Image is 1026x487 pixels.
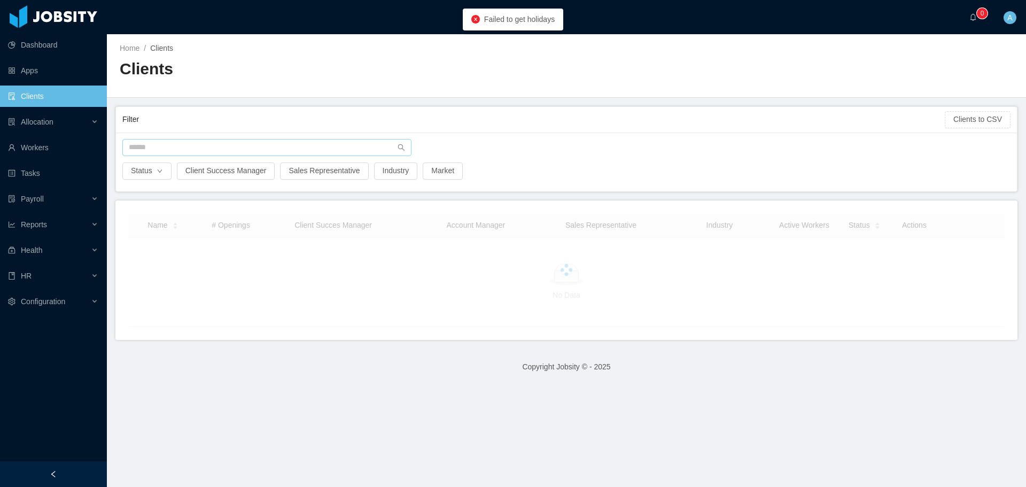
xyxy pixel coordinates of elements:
button: Client Success Manager [177,163,275,180]
i: icon: search [398,144,405,151]
span: Allocation [21,118,53,126]
a: icon: profileTasks [8,163,98,184]
h2: Clients [120,58,566,80]
i: icon: bell [969,13,977,21]
span: Failed to get holidays [484,15,555,24]
footer: Copyright Jobsity © - 2025 [107,349,1026,385]
a: Home [120,44,139,52]
button: Clients to CSV [945,111,1011,128]
span: A [1007,11,1012,24]
span: Clients [150,44,173,52]
span: Configuration [21,297,65,306]
i: icon: solution [8,118,15,126]
a: icon: auditClients [8,86,98,107]
button: Market [423,163,463,180]
button: Industry [374,163,418,180]
div: Filter [122,110,945,129]
i: icon: line-chart [8,221,15,228]
i: icon: close-circle [471,15,480,24]
a: icon: pie-chartDashboard [8,34,98,56]
sup: 0 [977,8,988,19]
span: / [144,44,146,52]
i: icon: book [8,272,15,280]
a: icon: userWorkers [8,137,98,158]
a: icon: appstoreApps [8,60,98,81]
i: icon: file-protect [8,195,15,203]
span: Reports [21,220,47,229]
button: Statusicon: down [122,163,172,180]
i: icon: medicine-box [8,246,15,254]
span: HR [21,272,32,280]
i: icon: setting [8,298,15,305]
span: Health [21,246,42,254]
span: Payroll [21,195,44,203]
button: Sales Representative [280,163,368,180]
